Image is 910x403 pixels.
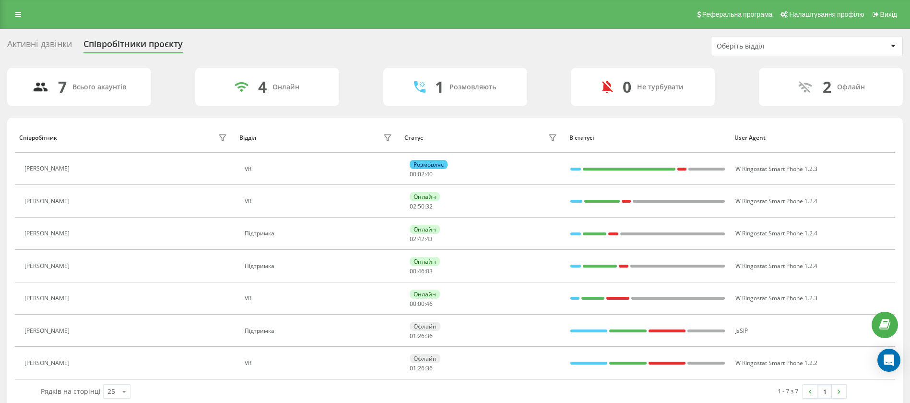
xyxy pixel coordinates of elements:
span: 46 [426,300,433,308]
div: Підтримка [245,263,395,269]
div: Розмовляють [449,83,496,91]
span: 00 [410,300,416,308]
div: Офлайн [410,322,440,331]
span: 02 [410,202,416,210]
div: VR [245,198,395,205]
span: 00 [410,267,416,275]
span: W Ringostat Smart Phone 1.2.4 [735,229,817,237]
div: Оберіть відділ [717,42,831,50]
div: : : [410,268,433,275]
div: 7 [58,78,67,96]
div: : : [410,236,433,243]
div: 2 [823,78,831,96]
div: [PERSON_NAME] [24,263,72,269]
div: Онлайн [410,290,440,299]
div: Онлайн [410,192,440,201]
div: [PERSON_NAME] [24,328,72,334]
div: Співробітник [19,134,57,141]
span: Налаштування профілю [789,11,864,18]
div: [PERSON_NAME] [24,295,72,302]
div: : : [410,203,433,210]
div: [PERSON_NAME] [24,198,72,205]
div: User Agent [734,134,890,141]
span: JsSIP [735,327,748,335]
div: 4 [258,78,267,96]
div: Статус [404,134,423,141]
span: 03 [426,267,433,275]
span: 01 [410,364,416,372]
span: Рядків на сторінці [41,387,101,396]
span: 02 [418,170,425,178]
div: VR [245,295,395,302]
div: Співробітники проєкту [83,39,183,54]
div: Активні дзвінки [7,39,72,54]
div: 1 [435,78,444,96]
div: [PERSON_NAME] [24,230,72,237]
div: Підтримка [245,328,395,334]
span: 43 [426,235,433,243]
div: 1 - 7 з 7 [778,386,798,396]
div: Офлайн [410,354,440,363]
div: : : [410,301,433,307]
span: W Ringostat Smart Phone 1.2.3 [735,165,817,173]
div: 25 [107,387,115,396]
span: 32 [426,202,433,210]
span: 00 [418,300,425,308]
div: [PERSON_NAME] [24,360,72,366]
span: W Ringostat Smart Phone 1.2.2 [735,359,817,367]
span: 42 [418,235,425,243]
div: Всього акаунтів [72,83,126,91]
div: VR [245,166,395,172]
span: 26 [418,332,425,340]
span: Вихід [880,11,897,18]
div: Підтримка [245,230,395,237]
span: Реферальна програма [702,11,773,18]
span: 46 [418,267,425,275]
span: 36 [426,364,433,372]
div: : : [410,365,433,372]
div: : : [410,171,433,178]
div: Онлайн [410,257,440,266]
div: Open Intercom Messenger [877,349,900,372]
div: Не турбувати [637,83,684,91]
div: Онлайн [410,225,440,234]
span: W Ringostat Smart Phone 1.2.4 [735,197,817,205]
span: 40 [426,170,433,178]
div: : : [410,333,433,340]
span: W Ringostat Smart Phone 1.2.3 [735,294,817,302]
a: 1 [817,385,832,398]
div: В статусі [569,134,725,141]
div: Онлайн [272,83,299,91]
span: 50 [418,202,425,210]
span: 00 [410,170,416,178]
div: [PERSON_NAME] [24,165,72,172]
div: Відділ [239,134,256,141]
span: W Ringostat Smart Phone 1.2.4 [735,262,817,270]
div: Офлайн [837,83,865,91]
div: VR [245,360,395,366]
div: Розмовляє [410,160,448,169]
span: 26 [418,364,425,372]
span: 36 [426,332,433,340]
span: 02 [410,235,416,243]
div: 0 [623,78,631,96]
span: 01 [410,332,416,340]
